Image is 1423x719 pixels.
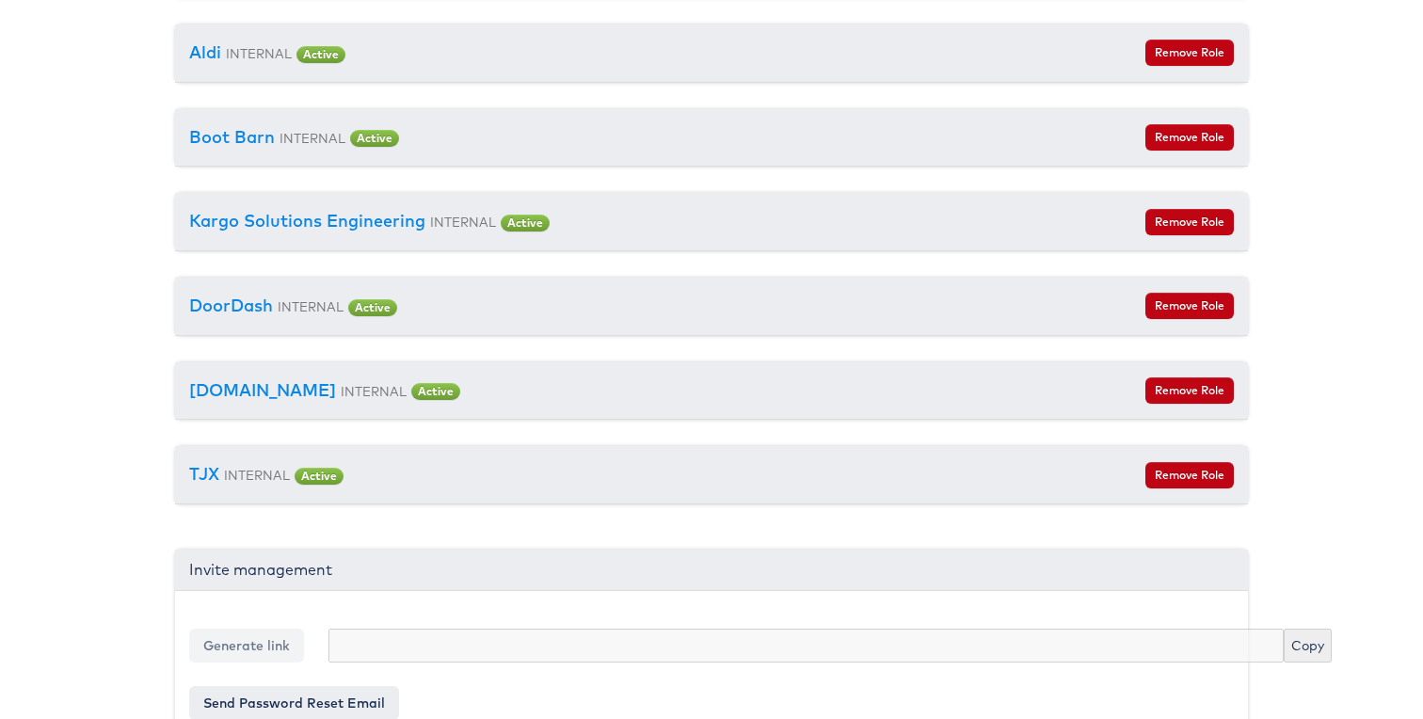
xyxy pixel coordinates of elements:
span: Active [411,383,460,400]
span: Active [350,130,399,147]
a: [DOMAIN_NAME] [189,379,336,401]
button: Remove Role [1145,40,1234,66]
div: Invite management [175,550,1248,591]
a: Kargo Solutions Engineering [189,210,425,232]
small: INTERNAL [280,130,345,146]
button: Remove Role [1145,377,1234,404]
button: Remove Role [1145,209,1234,235]
a: TJX [189,463,219,485]
span: Active [295,468,344,485]
button: Copy [1284,629,1332,663]
span: Active [348,299,397,316]
small: INTERNAL [226,45,292,61]
a: DoorDash [189,295,273,316]
button: Remove Role [1145,124,1234,151]
button: Remove Role [1145,293,1234,319]
span: Active [501,215,550,232]
a: Aldi [189,41,221,63]
small: INTERNAL [430,214,496,230]
button: Remove Role [1145,462,1234,488]
a: Boot Barn [189,126,275,148]
small: INTERNAL [224,467,290,483]
span: Active [296,46,345,63]
small: INTERNAL [278,298,344,314]
button: Generate link [189,629,304,663]
small: INTERNAL [341,383,407,399]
